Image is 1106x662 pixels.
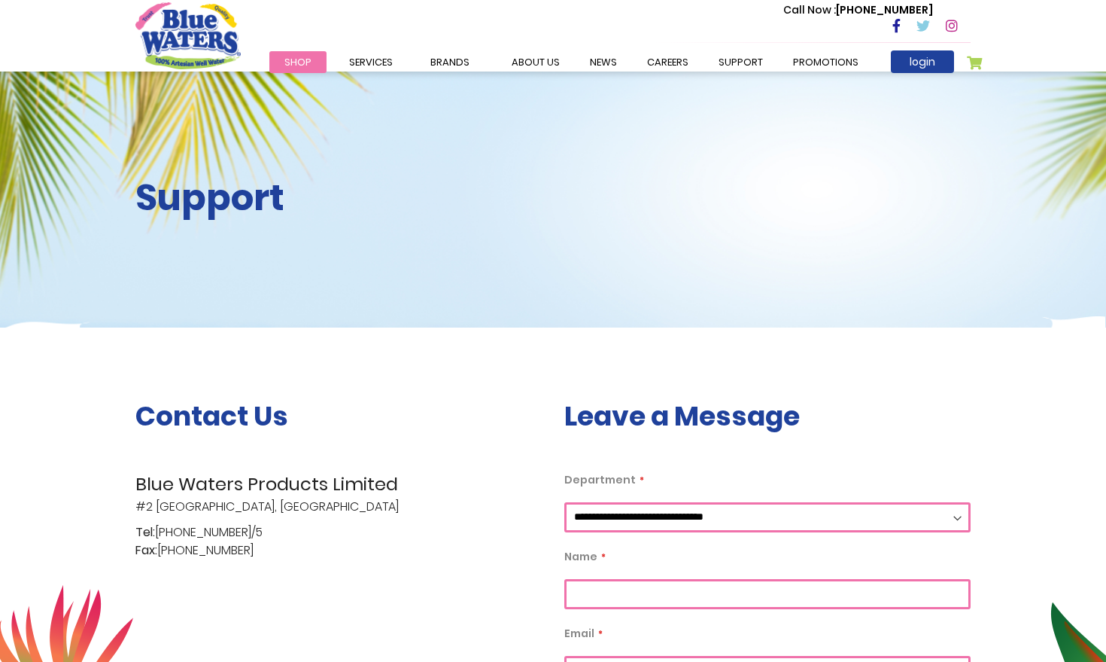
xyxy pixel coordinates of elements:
[135,523,155,541] span: Tel:
[783,2,836,17] span: Call Now :
[430,55,469,69] span: Brands
[284,55,311,69] span: Shop
[135,400,542,432] h3: Contact Us
[135,523,542,560] p: [PHONE_NUMBER]/5 [PHONE_NUMBER]
[632,51,703,73] a: careers
[349,55,393,69] span: Services
[891,50,954,73] a: login
[269,51,327,73] a: Shop
[135,471,542,516] p: #2 [GEOGRAPHIC_DATA], [GEOGRAPHIC_DATA]
[783,2,933,18] p: [PHONE_NUMBER]
[497,51,575,73] a: about us
[564,549,597,564] span: Name
[564,626,594,641] span: Email
[334,51,408,73] a: Services
[415,51,485,73] a: Brands
[135,541,157,560] span: Fax:
[564,400,971,432] h3: Leave a Message
[778,51,874,73] a: Promotions
[575,51,632,73] a: News
[703,51,778,73] a: support
[564,472,636,487] span: Department
[135,471,542,498] span: Blue Waters Products Limited
[135,2,241,69] a: store logo
[135,176,542,220] h2: Support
